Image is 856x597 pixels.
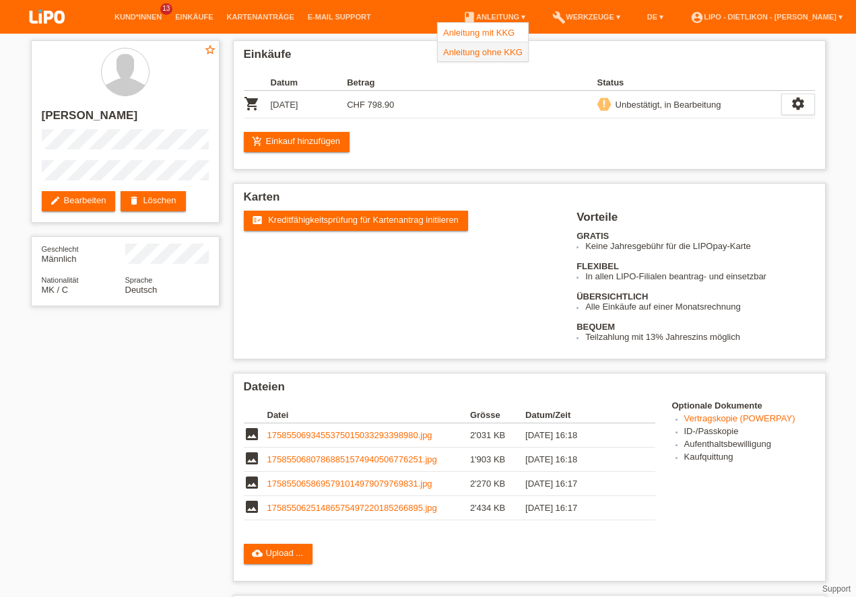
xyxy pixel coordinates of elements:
li: Alle Einkäufe auf einer Monatsrechnung [585,302,814,312]
i: settings [791,96,805,111]
a: editBearbeiten [42,191,116,211]
h2: Einkäufe [244,48,815,68]
i: image [244,475,260,491]
span: Deutsch [125,285,158,295]
li: Teilzahlung mit 13% Jahreszins möglich [585,332,814,342]
div: Unbestätigt, in Bearbeitung [612,98,721,112]
a: Einkäufe [168,13,220,21]
th: Datei [267,407,470,423]
a: star_border [204,44,216,58]
a: cloud_uploadUpload ... [244,544,313,564]
td: 2'434 KB [470,496,525,520]
a: E-Mail Support [301,13,378,21]
a: bookAnleitung ▾ [456,13,532,21]
li: Aufenthaltsbewilligung [684,439,815,452]
i: image [244,450,260,466]
div: Männlich [42,244,125,264]
a: add_shopping_cartEinkauf hinzufügen [244,132,350,152]
td: 2'270 KB [470,472,525,496]
th: Datum/Zeit [525,407,636,423]
i: delete [129,195,139,206]
th: Grösse [470,407,525,423]
h2: Vorteile [577,211,814,231]
a: Kund*innen [108,13,168,21]
a: Vertragskopie (POWERPAY) [684,413,795,423]
a: fact_check Kreditfähigkeitsprüfung für Kartenantrag initiieren [244,211,468,231]
li: In allen LIPO-Filialen beantrag- und einsetzbar [585,271,814,281]
h4: Optionale Dokumente [672,400,815,411]
i: add_shopping_cart [252,136,263,147]
a: DE ▾ [640,13,670,21]
span: Mazedonien / C / 01.09.2001 [42,285,69,295]
td: CHF 798.90 [347,91,424,118]
li: Kaufquittung [684,452,815,464]
i: book [463,11,476,24]
a: Anleitung ohne KKG [443,47,523,57]
i: image [244,426,260,442]
h2: Dateien [244,380,815,400]
a: 1758550658695791014979079769831.jpg [267,479,432,489]
b: FLEXIBEL [577,261,619,271]
td: [DATE] [271,91,348,118]
span: Kreditfähigkeitsprüfung für Kartenantrag initiieren [268,215,459,225]
i: star_border [204,44,216,56]
h2: Karten [244,190,815,211]
span: Sprache [125,276,153,284]
a: LIPO pay [13,28,81,38]
td: [DATE] 16:18 [525,448,636,472]
a: 17585506251486575497220185266895.jpg [267,503,437,513]
a: account_circleLIPO - Dietlikon - [PERSON_NAME] ▾ [684,13,849,21]
td: [DATE] 16:18 [525,423,636,448]
i: build [552,11,566,24]
i: POSP00027856 [244,96,260,112]
span: Nationalität [42,276,79,284]
li: ID-/Passkopie [684,426,815,439]
a: 1758550693455375015033293398980.jpg [267,430,432,440]
b: ÜBERSICHTLICH [577,291,648,302]
h2: [PERSON_NAME] [42,109,209,129]
td: [DATE] 16:17 [525,472,636,496]
b: GRATIS [577,231,609,241]
a: Anleitung mit KKG [443,28,515,38]
li: Keine Jahresgebühr für die LIPOpay-Karte [585,241,814,251]
th: Status [597,75,781,91]
i: fact_check [252,215,263,225]
i: account_circle [690,11,704,24]
a: deleteLöschen [121,191,185,211]
i: image [244,499,260,515]
a: Kartenanträge [220,13,301,21]
a: buildWerkzeuge ▾ [546,13,627,21]
th: Betrag [347,75,424,91]
span: 13 [160,3,172,15]
th: Datum [271,75,348,91]
i: cloud_upload [252,548,263,559]
td: 2'031 KB [470,423,525,448]
td: [DATE] 16:17 [525,496,636,520]
a: 17585506807868851574940506776251.jpg [267,454,437,464]
i: priority_high [599,99,609,108]
td: 1'903 KB [470,448,525,472]
span: Geschlecht [42,245,79,253]
b: BEQUEM [577,322,615,332]
i: edit [50,195,61,206]
a: Support [822,584,851,594]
